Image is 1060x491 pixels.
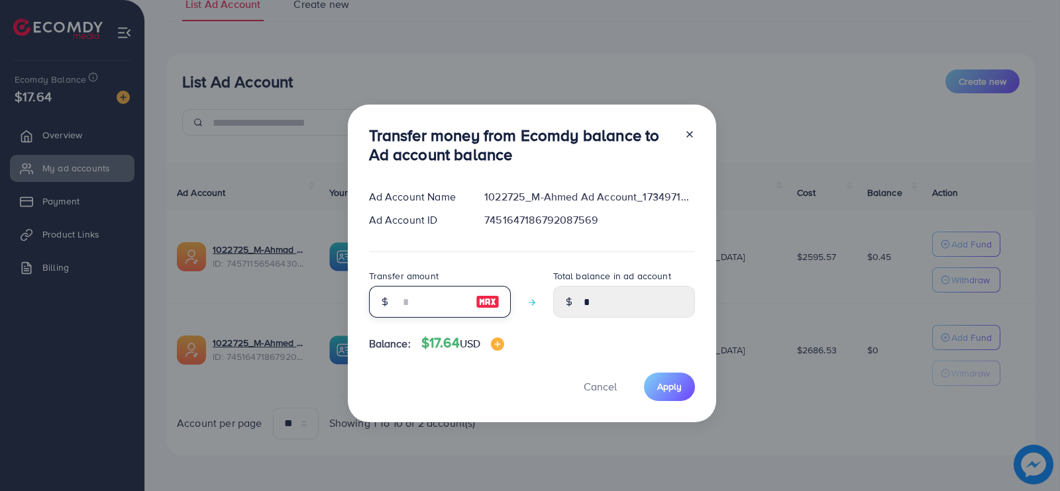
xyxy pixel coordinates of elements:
[421,335,504,351] h4: $17.64
[553,269,671,283] label: Total balance in ad account
[369,269,439,283] label: Transfer amount
[644,373,695,401] button: Apply
[474,189,705,204] div: 1022725_M-Ahmed Ad Account_1734971817368
[584,379,617,394] span: Cancel
[369,126,674,164] h3: Transfer money from Ecomdy balance to Ad account balance
[657,380,682,393] span: Apply
[369,336,411,351] span: Balance:
[491,337,504,351] img: image
[474,212,705,228] div: 7451647186792087569
[358,189,474,204] div: Ad Account Name
[567,373,633,401] button: Cancel
[460,336,480,351] span: USD
[476,294,500,310] img: image
[358,212,474,228] div: Ad Account ID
